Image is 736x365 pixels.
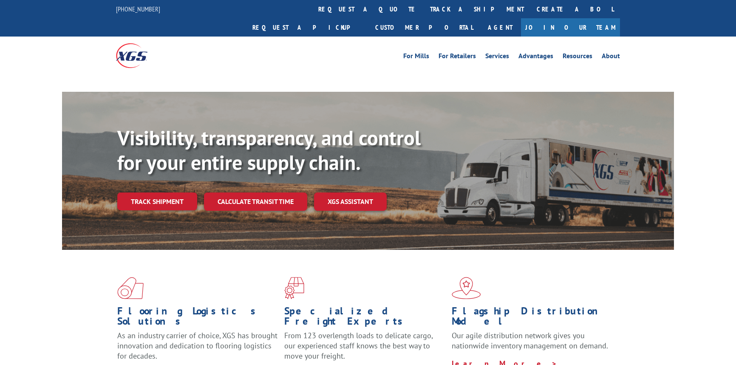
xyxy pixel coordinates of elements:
[479,18,521,37] a: Agent
[284,306,445,331] h1: Specialized Freight Experts
[117,331,277,361] span: As an industry carrier of choice, XGS has brought innovation and dedication to flooring logistics...
[439,53,476,62] a: For Retailers
[117,306,278,331] h1: Flooring Logistics Solutions
[116,5,160,13] a: [PHONE_NUMBER]
[117,192,197,210] a: Track shipment
[521,18,620,37] a: Join Our Team
[284,277,304,299] img: xgs-icon-focused-on-flooring-red
[204,192,307,211] a: Calculate transit time
[246,18,369,37] a: Request a pickup
[485,53,509,62] a: Services
[452,331,608,351] span: Our agile distribution network gives you nationwide inventory management on demand.
[563,53,592,62] a: Resources
[518,53,553,62] a: Advantages
[602,53,620,62] a: About
[403,53,429,62] a: For Mills
[314,192,387,211] a: XGS ASSISTANT
[369,18,479,37] a: Customer Portal
[117,277,144,299] img: xgs-icon-total-supply-chain-intelligence-red
[117,124,421,175] b: Visibility, transparency, and control for your entire supply chain.
[452,306,612,331] h1: Flagship Distribution Model
[452,277,481,299] img: xgs-icon-flagship-distribution-model-red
